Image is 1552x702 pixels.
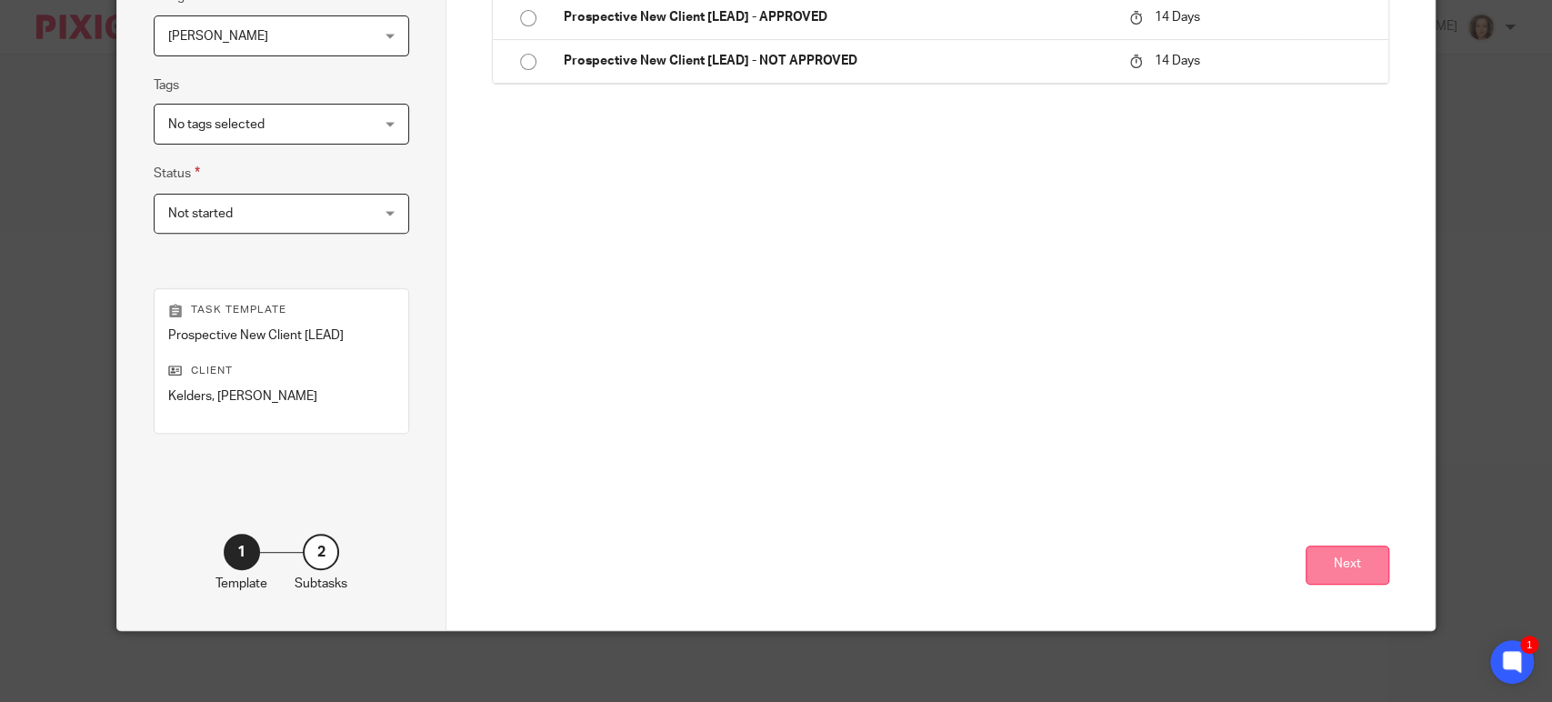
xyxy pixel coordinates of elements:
[1520,636,1538,654] div: 1
[168,207,233,220] span: Not started
[168,387,395,406] p: Kelders, [PERSON_NAME]
[168,118,265,131] span: No tags selected
[564,52,1110,70] p: Prospective New Client [LEAD] - NOT APPROVED
[224,534,260,570] div: 1
[168,303,395,317] p: Task template
[295,575,347,593] p: Subtasks
[1155,11,1200,24] span: 14 Days
[303,534,339,570] div: 2
[168,326,395,345] p: Prospective New Client [LEAD]
[154,76,179,95] label: Tags
[215,575,267,593] p: Template
[168,30,268,43] span: [PERSON_NAME]
[168,364,395,378] p: Client
[564,8,1110,26] p: Prospective New Client [LEAD] - APPROVED
[154,163,200,184] label: Status
[1306,546,1389,585] button: Next
[1155,55,1200,67] span: 14 Days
